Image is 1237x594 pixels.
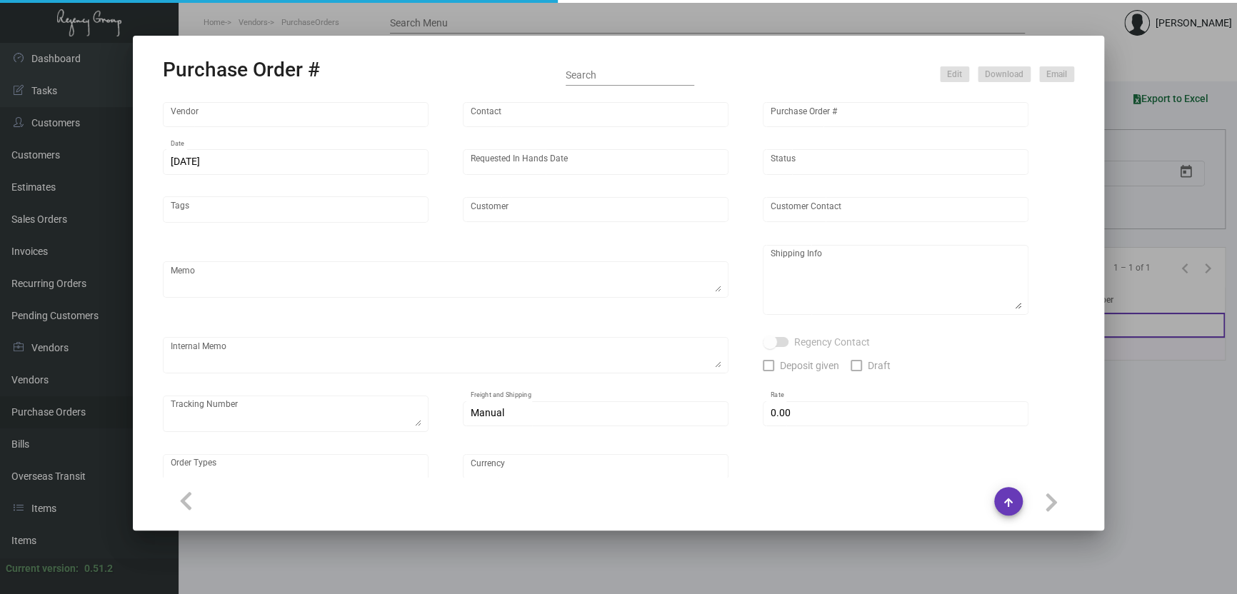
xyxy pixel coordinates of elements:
[84,561,113,576] div: 0.51.2
[780,357,839,374] span: Deposit given
[794,333,870,351] span: Regency Contact
[940,66,969,82] button: Edit
[1046,69,1067,81] span: Email
[471,407,504,418] span: Manual
[947,69,962,81] span: Edit
[1039,66,1074,82] button: Email
[163,58,320,82] h2: Purchase Order #
[978,66,1031,82] button: Download
[985,69,1023,81] span: Download
[868,357,891,374] span: Draft
[6,561,79,576] div: Current version:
